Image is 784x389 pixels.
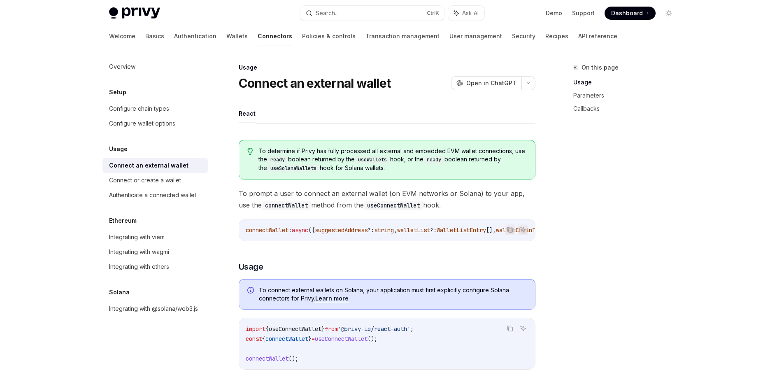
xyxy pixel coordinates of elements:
a: Security [512,26,535,46]
a: Connect an external wallet [102,158,208,173]
button: Search...CtrlK [300,6,444,21]
a: Authentication [174,26,216,46]
button: Open in ChatGPT [451,76,521,90]
span: ?: [368,226,374,234]
button: Copy the contents from the code block [505,323,515,334]
span: : [288,226,292,234]
img: light logo [109,7,160,19]
span: ?: [430,226,437,234]
div: Authenticate a connected wallet [109,190,196,200]
a: Integrating with ethers [102,259,208,274]
a: Transaction management [365,26,440,46]
div: Integrating with viem [109,232,165,242]
a: Overview [102,59,208,74]
div: Overview [109,62,135,72]
a: Connectors [258,26,292,46]
a: User management [449,26,502,46]
span: } [308,335,312,342]
span: { [265,325,269,333]
div: Integrating with ethers [109,262,169,272]
span: Ask AI [462,9,479,17]
button: Toggle dark mode [662,7,675,20]
span: { [262,335,265,342]
a: Welcome [109,26,135,46]
code: useSolanaWallets [267,164,320,172]
h5: Solana [109,287,130,297]
div: Integrating with @solana/web3.js [109,304,198,314]
div: Configure wallet options [109,119,175,128]
div: Connect or create a wallet [109,175,181,185]
span: To connect external wallets on Solana, your application must first explicitly configure Solana co... [259,286,527,303]
span: from [325,325,338,333]
span: async [292,226,308,234]
code: ready [267,156,288,164]
span: (); [288,355,298,362]
svg: Info [247,287,256,295]
span: const [246,335,262,342]
a: Basics [145,26,164,46]
svg: Tip [247,148,253,155]
span: ({ [308,226,315,234]
span: (); [368,335,377,342]
a: API reference [578,26,617,46]
button: Ask AI [448,6,484,21]
button: Ask AI [518,224,528,235]
button: React [239,104,256,123]
a: Support [572,9,595,17]
a: Learn more [315,295,349,302]
code: connectWallet [262,201,311,210]
span: , [394,226,397,234]
span: string [374,226,394,234]
span: import [246,325,265,333]
a: Usage [573,76,682,89]
span: = [312,335,315,342]
span: Dashboard [611,9,643,17]
span: connectWallet [265,335,308,342]
a: Integrating with viem [102,230,208,245]
a: Integrating with @solana/web3.js [102,301,208,316]
span: Usage [239,261,263,273]
span: } [321,325,325,333]
h1: Connect an external wallet [239,76,391,91]
span: useConnectWallet [315,335,368,342]
span: connectWallet [246,226,288,234]
span: suggestedAddress [315,226,368,234]
span: On this page [582,63,619,72]
h5: Setup [109,87,126,97]
button: Ask AI [518,323,528,334]
div: Usage [239,63,535,72]
a: Configure wallet options [102,116,208,131]
span: To determine if Privy has fully processed all external and embedded EVM wallet connections, use t... [258,147,526,172]
span: '@privy-io/react-auth' [338,325,410,333]
div: Configure chain types [109,104,169,114]
code: ready [423,156,444,164]
code: useConnectWallet [364,201,423,210]
a: Authenticate a connected wallet [102,188,208,203]
span: To prompt a user to connect an external wallet (on EVM networks or Solana) to your app, use the m... [239,188,535,211]
a: Recipes [545,26,568,46]
a: Dashboard [605,7,656,20]
span: walletChainType [496,226,545,234]
code: useWallets [355,156,390,164]
button: Copy the contents from the code block [505,224,515,235]
div: Search... [316,8,339,18]
a: Configure chain types [102,101,208,116]
a: Parameters [573,89,682,102]
span: useConnectWallet [269,325,321,333]
a: Integrating with wagmi [102,245,208,259]
a: Wallets [226,26,248,46]
span: Open in ChatGPT [466,79,516,87]
span: [], [486,226,496,234]
a: Demo [546,9,562,17]
a: Callbacks [573,102,682,115]
span: Ctrl K [427,10,439,16]
span: ; [410,325,414,333]
span: connectWallet [246,355,288,362]
a: Policies & controls [302,26,356,46]
span: walletList [397,226,430,234]
span: WalletListEntry [437,226,486,234]
div: Connect an external wallet [109,161,188,170]
a: Connect or create a wallet [102,173,208,188]
h5: Ethereum [109,216,137,226]
h5: Usage [109,144,128,154]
